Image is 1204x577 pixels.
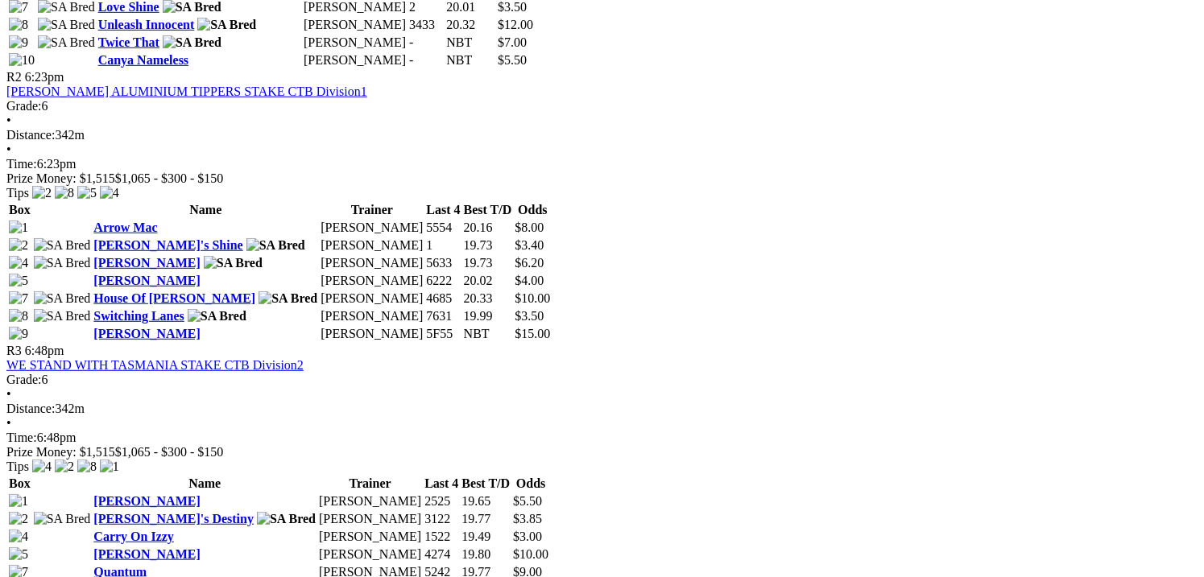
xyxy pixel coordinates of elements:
a: [PERSON_NAME] [93,274,200,287]
img: SA Bred [259,291,317,306]
img: 1 [9,220,28,235]
td: 5554 [425,220,461,236]
img: 5 [77,186,97,200]
td: NBT [445,52,495,68]
div: 342m [6,128,1198,142]
img: 4 [100,186,119,200]
td: [PERSON_NAME] [320,220,424,236]
td: [PERSON_NAME] [320,255,424,271]
img: SA Bred [257,512,316,526]
td: 20.32 [445,17,495,33]
span: $15.00 [515,327,550,340]
td: 3122 [424,511,459,527]
a: Switching Lanes [93,309,184,323]
img: SA Bred [34,291,91,306]
img: SA Bred [34,256,91,270]
img: SA Bred [188,309,246,324]
th: Best T/D [463,202,513,218]
a: Carry On Izzy [93,530,174,543]
img: 9 [9,35,28,50]
span: • [6,113,11,127]
img: SA Bred [204,256,263,270]
a: [PERSON_NAME]'s Destiny [93,512,254,525]
td: [PERSON_NAME] [318,511,422,527]
a: [PERSON_NAME] [93,547,200,561]
span: • [6,142,11,156]
img: SA Bred [34,309,91,324]
span: $12.00 [498,18,533,31]
img: 2 [9,512,28,526]
a: [PERSON_NAME] [93,327,200,340]
img: SA Bred [34,238,91,253]
a: Unleash Innocent [98,18,195,31]
img: 8 [55,186,74,200]
img: 2 [55,460,74,474]
span: Box [9,203,31,216]
td: [PERSON_NAME] [303,17,407,33]
th: Trainer [318,476,422,492]
td: 19.73 [463,255,513,271]
a: [PERSON_NAME]'s Shine [93,238,242,252]
img: 2 [32,186,52,200]
td: 20.33 [463,291,513,307]
td: 19.99 [463,308,513,324]
img: 7 [9,291,28,306]
img: 8 [9,309,28,324]
span: Tips [6,186,29,200]
a: Twice That [98,35,159,49]
img: 10 [9,53,35,68]
span: $3.00 [513,530,542,543]
td: 3433 [408,17,444,33]
td: 19.49 [461,529,511,545]
td: NBT [445,35,495,51]
td: 6222 [425,273,461,289]
td: 20.02 [463,273,513,289]
td: 4274 [424,546,459,563]
img: 1 [100,460,119,474]
td: [PERSON_NAME] [320,273,424,289]
img: SA Bred [246,238,305,253]
td: [PERSON_NAME] [303,35,407,51]
td: 19.73 [463,237,513,253]
a: WE STAND WITH TASMANIA STAKE CTB Division2 [6,358,304,372]
td: 2525 [424,493,459,509]
div: 6:48pm [6,431,1198,445]
span: • [6,387,11,401]
div: Prize Money: $1,515 [6,445,1198,460]
span: $5.50 [498,53,527,67]
th: Name [93,202,318,218]
span: $1,065 - $300 - $150 [115,171,224,185]
span: Distance: [6,128,55,142]
img: 8 [9,18,28,32]
span: 6:48pm [25,344,64,357]
td: 5633 [425,255,461,271]
td: 1522 [424,529,459,545]
div: 6 [6,99,1198,113]
span: R2 [6,70,22,84]
td: - [408,35,444,51]
span: $4.00 [515,274,544,287]
td: 20.16 [463,220,513,236]
img: SA Bred [38,35,95,50]
span: R3 [6,344,22,357]
td: 7631 [425,308,461,324]
img: 2 [9,238,28,253]
td: [PERSON_NAME] [318,546,422,563]
span: Distance: [6,402,55,415]
a: [PERSON_NAME] [93,256,200,270]
td: NBT [463,326,513,342]
img: SA Bred [197,18,256,32]
img: 4 [9,256,28,270]
span: $10.00 [515,291,550,305]
th: Last 4 [425,202,461,218]
td: [PERSON_NAME] [318,529,422,545]
span: Time: [6,157,37,171]
img: 1 [9,494,28,509]
span: $3.85 [513,512,542,525]
th: Best T/D [461,476,511,492]
a: [PERSON_NAME] ALUMINIUM TIPPERS STAKE CTB Division1 [6,84,367,98]
td: 19.77 [461,511,511,527]
td: 1 [425,237,461,253]
span: $6.20 [515,256,544,270]
img: SA Bred [34,512,91,526]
